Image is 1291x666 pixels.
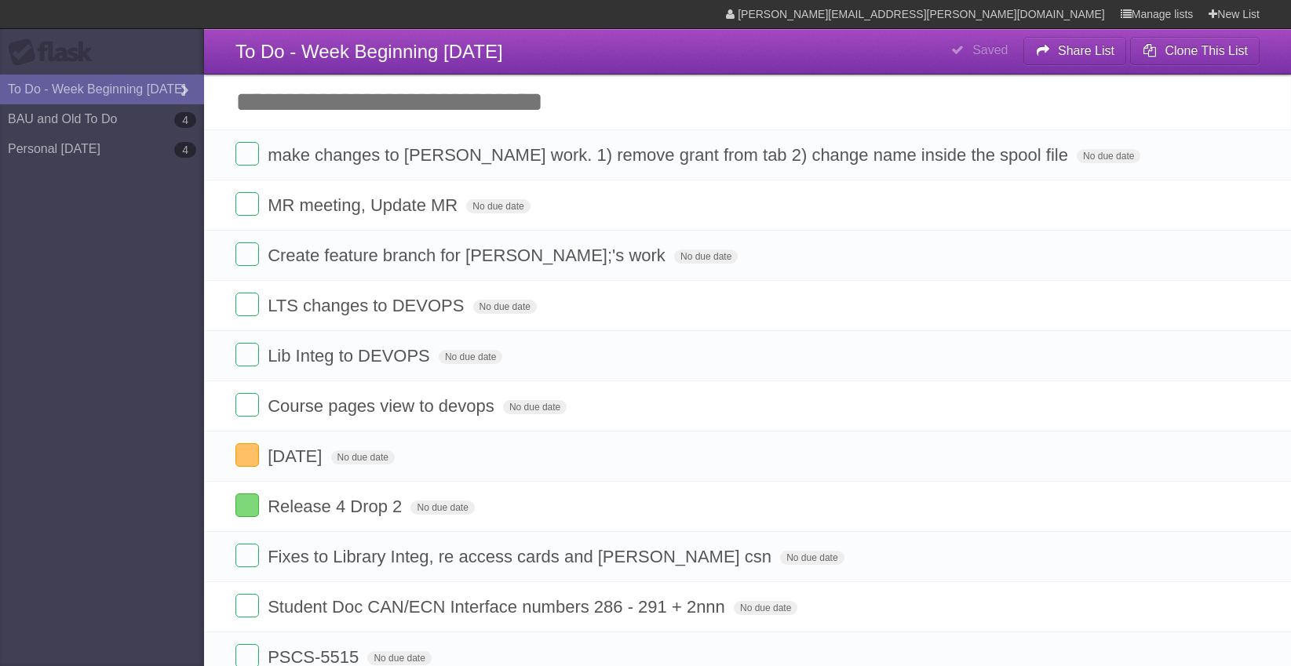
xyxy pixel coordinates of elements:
[268,446,326,466] span: [DATE]
[235,343,259,366] label: Done
[235,293,259,316] label: Done
[235,192,259,216] label: Done
[473,300,537,314] span: No due date
[1058,44,1114,57] b: Share List
[1165,44,1248,57] b: Clone This List
[268,597,729,617] span: Student Doc CAN/ECN Interface numbers 286 - 291 + 2nnn
[367,651,431,665] span: No due date
[439,350,502,364] span: No due date
[235,443,259,467] label: Done
[235,41,503,62] span: To Do - Week Beginning [DATE]
[1130,37,1260,65] button: Clone This List
[268,346,434,366] span: Lib Integ to DEVOPS
[174,142,196,158] b: 4
[235,393,259,417] label: Done
[331,450,395,464] span: No due date
[268,296,468,315] span: LTS changes to DEVOPS
[8,38,102,67] div: Flask
[1077,149,1140,163] span: No due date
[174,112,196,128] b: 4
[466,199,530,213] span: No due date
[780,551,844,565] span: No due date
[268,145,1072,165] span: make changes to [PERSON_NAME] work. 1) remove grant from tab 2) change name inside the spool file
[503,400,567,414] span: No due date
[268,396,498,416] span: Course pages view to devops
[674,249,738,264] span: No due date
[972,43,1008,56] b: Saved
[268,497,406,516] span: Release 4 Drop 2
[268,246,669,265] span: Create feature branch for [PERSON_NAME];'s work
[235,242,259,266] label: Done
[235,544,259,567] label: Done
[410,500,474,515] span: No due date
[268,547,775,566] span: Fixes to Library Integ, re access cards and [PERSON_NAME] csn
[268,195,461,215] span: MR meeting, Update MR
[235,493,259,517] label: Done
[734,601,797,615] span: No due date
[235,142,259,166] label: Done
[1023,37,1127,65] button: Share List
[235,594,259,617] label: Done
